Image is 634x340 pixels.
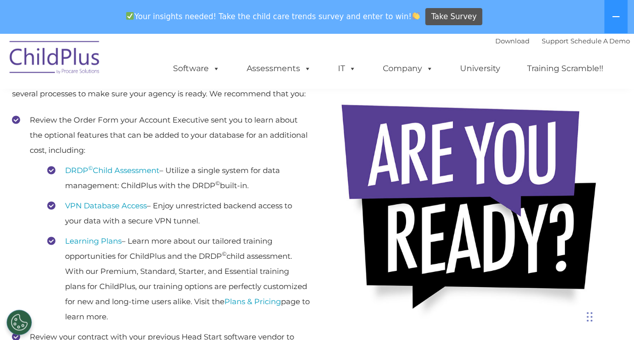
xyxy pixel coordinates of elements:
a: Assessments [237,59,321,79]
a: Learning Plans [65,236,122,246]
a: University [450,59,510,79]
a: Training Scramble!! [517,59,613,79]
a: DRDP©Child Assessment [65,165,159,175]
img: ✅ [126,12,134,20]
sup: © [222,250,226,257]
sup: © [88,164,93,172]
a: Plans & Pricing [224,297,281,306]
a: Take Survey [425,8,482,26]
li: – Enjoy unrestricted backend access to your data with a secure VPN tunnel. [47,198,310,229]
a: IT [328,59,366,79]
div: Drag [587,302,593,332]
span: Take Survey [431,8,477,26]
a: Support [542,37,568,45]
a: VPN Database Access [65,201,147,210]
sup: © [215,180,220,187]
font: | [495,37,630,45]
a: Software [163,59,230,79]
li: Review the Order Form your Account Executive sent you to learn about the optional features that c... [12,112,310,324]
span: Your insights needed! Take the child care trends survey and enter to win! [122,7,424,26]
li: – Learn more about our tailored training opportunities for ChildPlus and the DRDP child assessmen... [47,234,310,324]
img: areyouready [332,91,615,330]
a: Schedule A Demo [570,37,630,45]
li: – Utilize a single system for data management: ChildPlus with the DRDP built-in. [47,163,310,193]
a: Download [495,37,530,45]
button: Cookies Settings [7,310,32,335]
a: Company [373,59,443,79]
iframe: Chat Widget [584,292,634,340]
img: ChildPlus by Procare Solutions [5,34,105,84]
img: 👏 [412,12,420,20]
